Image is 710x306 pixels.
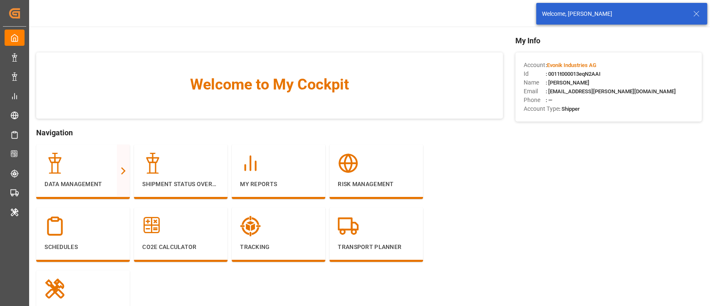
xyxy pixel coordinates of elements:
[338,243,415,251] p: Transport Planner
[546,62,596,68] span: :
[546,97,552,103] span: : —
[53,73,486,96] span: Welcome to My Cockpit
[524,104,559,113] span: Account Type
[524,96,546,104] span: Phone
[546,71,601,77] span: : 0011t000013eqN2AAI
[559,106,580,112] span: : Shipper
[524,87,546,96] span: Email
[45,180,121,189] p: Data Management
[240,180,317,189] p: My Reports
[36,127,502,138] span: Navigation
[515,35,702,46] span: My Info
[524,70,546,78] span: Id
[546,80,589,86] span: : [PERSON_NAME]
[338,180,415,189] p: Risk Management
[240,243,317,251] p: Tracking
[142,180,219,189] p: Shipment Status Overview
[524,78,546,87] span: Name
[524,61,546,70] span: Account
[546,88,676,95] span: : [EMAIL_ADDRESS][PERSON_NAME][DOMAIN_NAME]
[547,62,596,68] span: Evonik Industries AG
[542,10,685,18] div: Welcome, [PERSON_NAME]
[45,243,121,251] p: Schedules
[142,243,219,251] p: CO2e Calculator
